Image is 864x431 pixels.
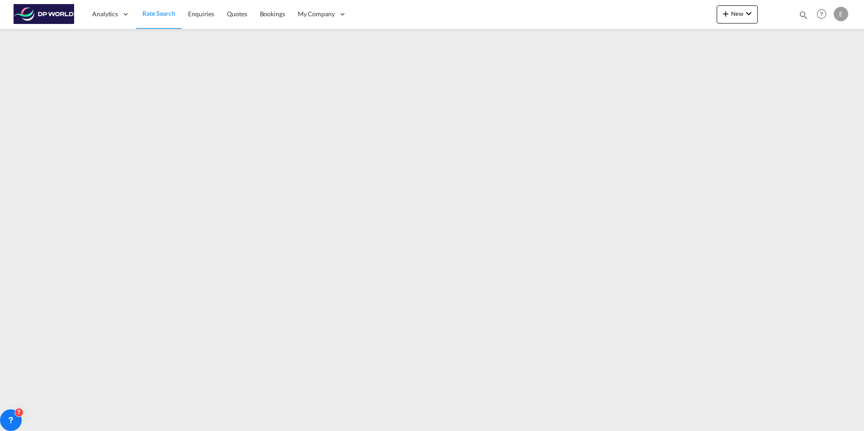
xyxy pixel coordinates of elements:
span: Quotes [227,10,247,18]
md-icon: icon-plus 400-fg [720,8,731,19]
span: Help [814,6,829,22]
span: Enquiries [188,10,214,18]
div: icon-magnify [798,10,808,23]
img: c08ca190194411f088ed0f3ba295208c.png [14,4,75,24]
span: My Company [298,9,335,19]
div: Help [814,6,834,23]
md-icon: icon-chevron-down [743,8,754,19]
button: icon-plus 400-fgNewicon-chevron-down [717,5,758,23]
div: E [834,7,848,21]
span: New [720,10,754,17]
span: Bookings [260,10,285,18]
md-icon: icon-magnify [798,10,808,20]
span: Rate Search [142,9,175,17]
span: Analytics [92,9,118,19]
